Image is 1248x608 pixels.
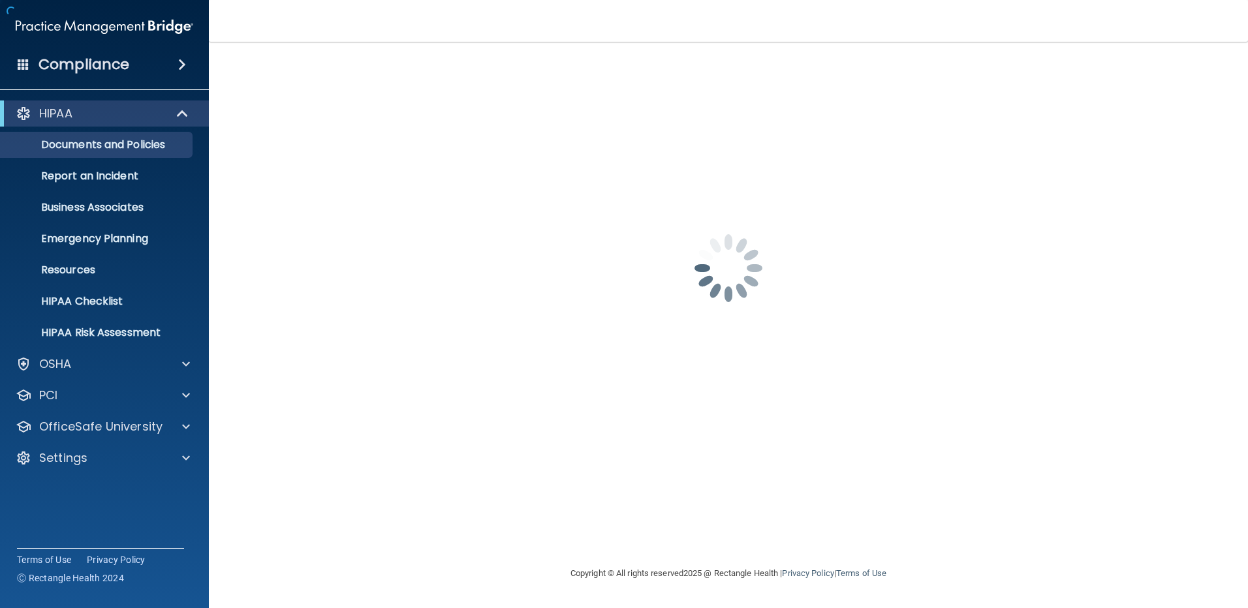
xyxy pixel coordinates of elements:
[782,568,834,578] a: Privacy Policy
[16,388,190,403] a: PCI
[39,356,72,372] p: OSHA
[87,553,146,566] a: Privacy Policy
[663,203,794,333] img: spinner.e123f6fc.gif
[17,571,124,585] span: Ⓒ Rectangle Health 2024
[8,138,187,151] p: Documents and Policies
[39,55,129,74] h4: Compliance
[836,568,886,578] a: Terms of Use
[39,450,87,466] p: Settings
[16,419,190,434] a: OfficeSafe University
[16,14,193,40] img: PMB logo
[8,232,187,245] p: Emergency Planning
[16,356,190,372] a: OSHA
[17,553,71,566] a: Terms of Use
[39,388,57,403] p: PCI
[16,450,190,466] a: Settings
[8,326,187,339] p: HIPAA Risk Assessment
[39,106,72,121] p: HIPAA
[8,201,187,214] p: Business Associates
[39,419,163,434] p: OfficeSafe University
[8,170,187,183] p: Report an Incident
[8,264,187,277] p: Resources
[16,106,189,121] a: HIPAA
[8,295,187,308] p: HIPAA Checklist
[490,553,967,594] div: Copyright © All rights reserved 2025 @ Rectangle Health | |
